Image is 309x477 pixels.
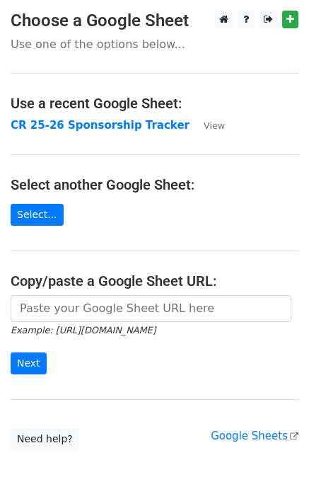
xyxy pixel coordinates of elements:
[11,95,298,112] h4: Use a recent Google Sheet:
[11,428,79,450] a: Need help?
[11,37,298,52] p: Use one of the options below...
[11,204,64,226] a: Select...
[190,119,225,132] a: View
[238,409,309,477] iframe: Chat Widget
[11,119,190,132] a: CR 25-26 Sponsorship Tracker
[11,176,298,193] h4: Select another Google Sheet:
[204,120,225,131] small: View
[11,272,298,289] h4: Copy/paste a Google Sheet URL:
[11,352,47,374] input: Next
[11,325,156,335] small: Example: [URL][DOMAIN_NAME]
[11,295,291,322] input: Paste your Google Sheet URL here
[11,11,298,31] h3: Choose a Google Sheet
[211,430,298,442] a: Google Sheets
